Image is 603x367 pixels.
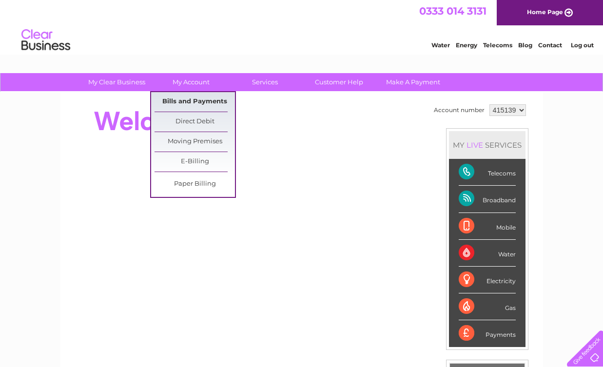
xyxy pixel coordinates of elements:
[72,5,532,47] div: Clear Business is a trading name of Verastar Limited (registered in [GEOGRAPHIC_DATA] No. 3667643...
[456,41,477,49] a: Energy
[419,5,486,17] a: 0333 014 3131
[483,41,512,49] a: Telecoms
[571,41,594,49] a: Log out
[538,41,562,49] a: Contact
[459,293,516,320] div: Gas
[155,132,235,152] a: Moving Premises
[459,159,516,186] div: Telecoms
[518,41,532,49] a: Blog
[155,152,235,172] a: E-Billing
[431,41,450,49] a: Water
[299,73,379,91] a: Customer Help
[77,73,157,91] a: My Clear Business
[431,102,487,118] td: Account number
[155,92,235,112] a: Bills and Payments
[459,240,516,267] div: Water
[151,73,231,91] a: My Account
[459,320,516,347] div: Payments
[155,174,235,194] a: Paper Billing
[459,213,516,240] div: Mobile
[373,73,453,91] a: Make A Payment
[459,267,516,293] div: Electricity
[21,25,71,55] img: logo.png
[449,131,525,159] div: MY SERVICES
[225,73,305,91] a: Services
[155,112,235,132] a: Direct Debit
[459,186,516,212] div: Broadband
[465,140,485,150] div: LIVE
